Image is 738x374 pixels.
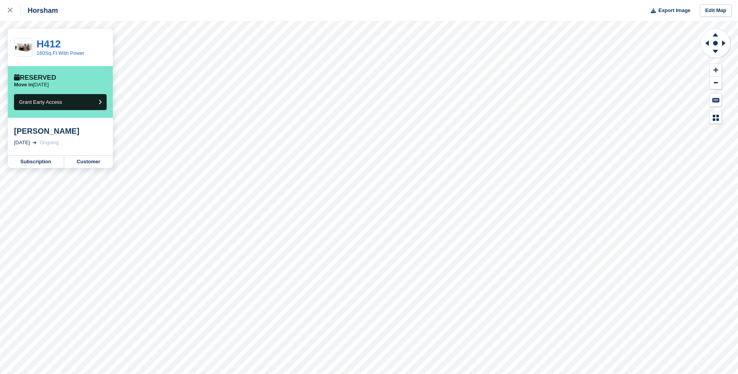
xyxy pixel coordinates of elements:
[37,38,61,50] a: H412
[21,6,58,15] div: Horsham
[710,77,722,89] button: Zoom Out
[700,4,732,17] a: Edit Map
[710,94,722,107] button: Keyboard Shortcuts
[14,82,33,87] span: Move in
[40,139,59,147] div: Ongoing
[646,4,691,17] button: Export Image
[14,41,32,54] img: 150-sqft-unit.jpg
[710,64,722,77] button: Zoom In
[37,50,84,56] a: 160Sq.Ft With Power
[19,99,62,105] span: Grant Early Access
[14,94,107,110] button: Grant Early Access
[64,156,113,168] a: Customer
[14,126,107,136] div: [PERSON_NAME]
[710,111,722,124] button: Map Legend
[14,139,30,147] div: [DATE]
[14,74,56,82] div: Reserved
[33,141,37,144] img: arrow-right-light-icn-cde0832a797a2874e46488d9cf13f60e5c3a73dbe684e267c42b8395dfbc2abf.svg
[658,7,690,14] span: Export Image
[14,82,49,88] p: [DATE]
[8,156,64,168] a: Subscription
